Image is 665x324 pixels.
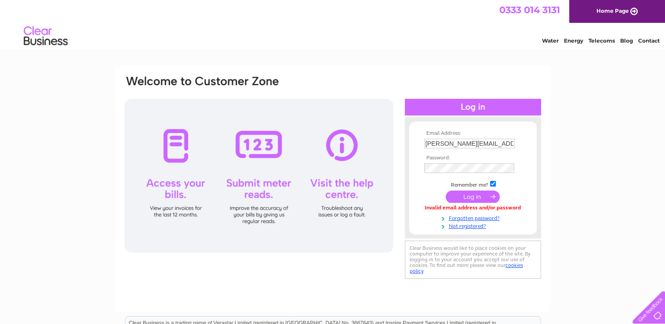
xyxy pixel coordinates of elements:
img: logo.png [23,23,68,50]
a: Contact [638,37,660,44]
td: Remember me? [422,180,524,188]
div: Invalid email address and/or password [424,205,522,211]
div: Clear Business would like to place cookies on your computer to improve your experience of the sit... [405,241,541,279]
a: cookies policy [410,262,523,274]
a: Energy [564,37,583,44]
div: Clear Business is a trading name of Verastar Limited (registered in [GEOGRAPHIC_DATA] No. 3667643... [125,5,541,43]
th: Password: [422,155,524,161]
a: Blog [620,37,633,44]
a: Not registered? [424,221,524,230]
input: Submit [446,191,500,203]
a: Forgotten password? [424,213,524,222]
a: 0333 014 3131 [499,4,560,15]
a: Water [542,37,559,44]
th: Email Address: [422,130,524,137]
a: Telecoms [589,37,615,44]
